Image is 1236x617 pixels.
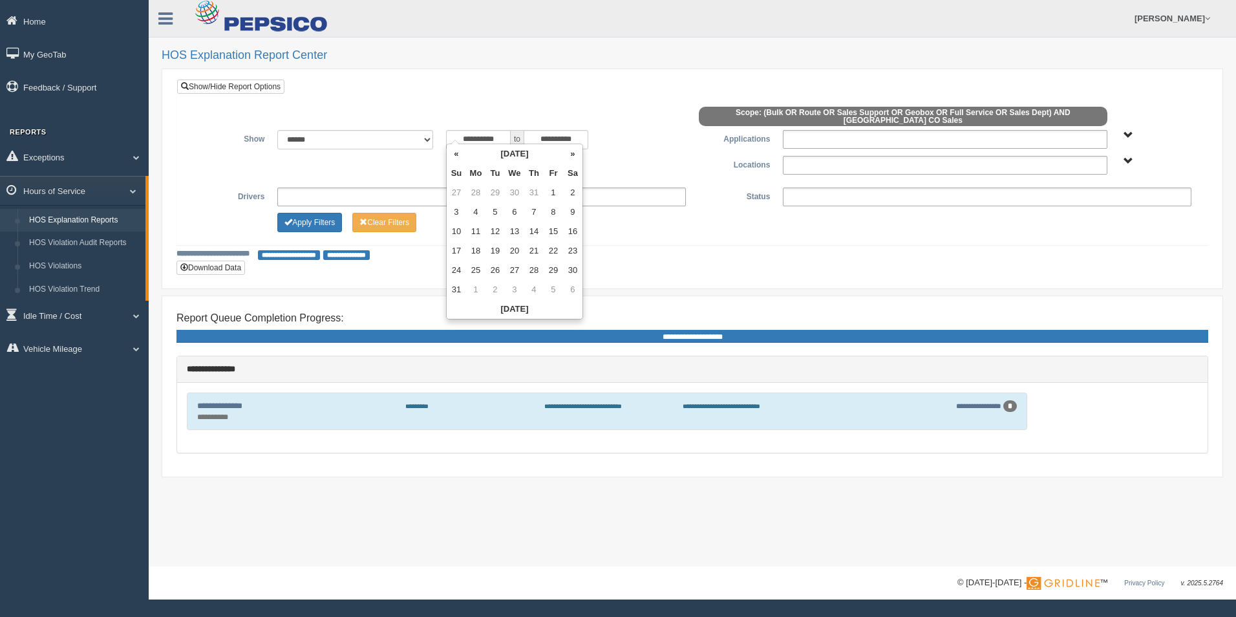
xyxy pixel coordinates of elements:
[692,130,776,146] label: Applications
[187,188,271,203] label: Drivers
[544,164,563,183] th: Fr
[505,222,524,241] td: 13
[485,202,505,222] td: 5
[352,213,416,232] button: Change Filter Options
[447,164,466,183] th: Su
[957,576,1223,590] div: © [DATE]-[DATE] - ™
[544,183,563,202] td: 1
[447,183,466,202] td: 27
[692,156,776,171] label: Locations
[544,202,563,222] td: 8
[544,261,563,280] td: 29
[544,241,563,261] td: 22
[466,241,485,261] td: 18
[1181,579,1223,587] span: v. 2025.5.2764
[511,130,524,149] span: to
[563,241,582,261] td: 23
[544,222,563,241] td: 15
[505,280,524,299] td: 3
[466,144,563,164] th: [DATE]
[447,144,466,164] th: «
[1027,577,1100,590] img: Gridline
[1124,579,1164,587] a: Privacy Policy
[176,312,1208,324] h4: Report Queue Completion Progress:
[524,164,544,183] th: Th
[447,261,466,280] td: 24
[466,164,485,183] th: Mo
[563,183,582,202] td: 2
[524,241,544,261] td: 21
[466,202,485,222] td: 4
[162,49,1223,62] h2: HOS Explanation Report Center
[277,213,342,232] button: Change Filter Options
[505,183,524,202] td: 30
[466,222,485,241] td: 11
[23,255,145,278] a: HOS Violations
[524,202,544,222] td: 7
[485,183,505,202] td: 29
[505,261,524,280] td: 27
[524,280,544,299] td: 4
[692,188,776,203] label: Status
[447,299,582,319] th: [DATE]
[544,280,563,299] td: 5
[23,278,145,301] a: HOS Violation Trend
[563,144,582,164] th: »
[447,222,466,241] td: 10
[563,280,582,299] td: 6
[466,261,485,280] td: 25
[505,202,524,222] td: 6
[485,280,505,299] td: 2
[187,130,271,146] label: Show
[505,164,524,183] th: We
[563,164,582,183] th: Sa
[447,202,466,222] td: 3
[563,202,582,222] td: 9
[563,261,582,280] td: 30
[485,261,505,280] td: 26
[524,183,544,202] td: 31
[176,261,245,275] button: Download Data
[466,183,485,202] td: 28
[177,80,284,94] a: Show/Hide Report Options
[563,222,582,241] td: 16
[485,164,505,183] th: Tu
[505,241,524,261] td: 20
[466,280,485,299] td: 1
[485,241,505,261] td: 19
[23,232,145,255] a: HOS Violation Audit Reports
[447,241,466,261] td: 17
[485,222,505,241] td: 12
[524,261,544,280] td: 28
[447,280,466,299] td: 31
[524,222,544,241] td: 14
[699,107,1107,126] span: Scope: (Bulk OR Route OR Sales Support OR Geobox OR Full Service OR Sales Dept) AND [GEOGRAPHIC_D...
[23,209,145,232] a: HOS Explanation Reports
